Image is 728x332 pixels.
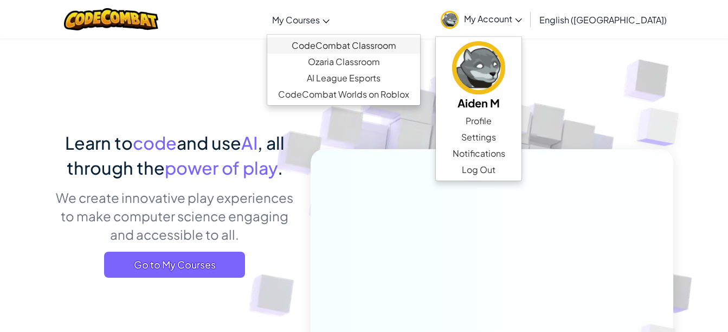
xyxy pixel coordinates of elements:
a: Log Out [436,162,521,178]
a: My Account [435,2,527,36]
span: My Account [464,13,522,24]
a: English ([GEOGRAPHIC_DATA]) [534,5,672,34]
a: Notifications [436,145,521,162]
a: Settings [436,129,521,145]
span: code [133,132,177,154]
a: Ozaria Classroom [267,54,420,70]
span: AI [241,132,257,154]
span: power of play [165,157,278,178]
span: and use [177,132,241,154]
span: Notifications [453,147,505,160]
h5: Aiden M [447,94,511,111]
img: avatar [441,11,459,29]
a: AI League Esports [267,70,420,86]
a: Aiden M [436,40,521,113]
span: My Courses [272,14,320,25]
img: Overlap cubes [615,81,709,173]
p: We create innovative play experiences to make computer science engaging and accessible to all. [55,188,294,244]
a: My Courses [267,5,335,34]
span: English ([GEOGRAPHIC_DATA]) [539,14,667,25]
img: avatar [452,41,505,94]
a: CodeCombat Worlds on Roblox [267,86,420,103]
a: Profile [436,113,521,129]
span: . [278,157,283,178]
a: CodeCombat Classroom [267,37,420,54]
img: CodeCombat logo [64,8,159,30]
a: Go to My Courses [104,252,245,278]
span: Learn to [65,132,133,154]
